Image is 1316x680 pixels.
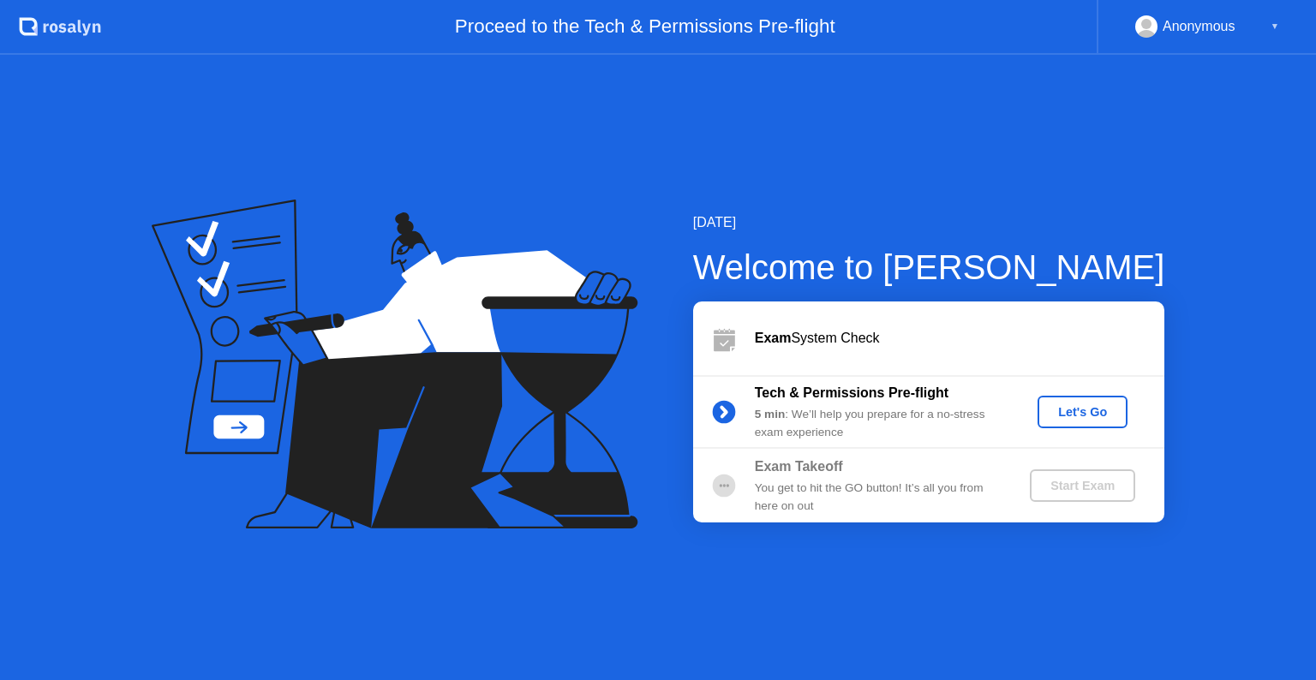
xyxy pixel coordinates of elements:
div: You get to hit the GO button! It’s all you from here on out [755,480,1002,515]
div: ▼ [1271,15,1279,38]
div: Anonymous [1163,15,1235,38]
b: Exam Takeoff [755,459,843,474]
div: Start Exam [1037,479,1128,492]
div: System Check [755,328,1164,349]
div: : We’ll help you prepare for a no-stress exam experience [755,406,1002,441]
b: Tech & Permissions Pre-flight [755,385,948,400]
button: Let's Go [1038,396,1128,428]
div: [DATE] [693,212,1165,233]
div: Let's Go [1044,405,1121,419]
div: Welcome to [PERSON_NAME] [693,242,1165,293]
b: Exam [755,331,792,345]
b: 5 min [755,408,786,421]
button: Start Exam [1030,469,1135,502]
